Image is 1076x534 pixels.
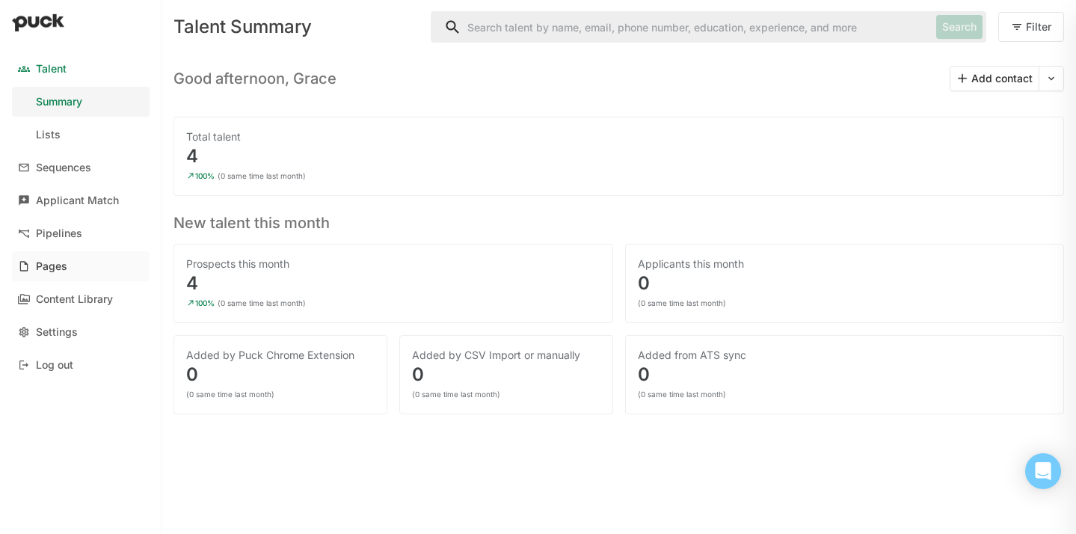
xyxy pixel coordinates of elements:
[12,87,150,117] a: Summary
[186,129,1051,144] div: Total talent
[173,208,1064,232] h3: New talent this month
[638,348,1052,363] div: Added from ATS sync
[36,359,73,372] div: Log out
[638,257,1052,271] div: Applicants this month
[12,153,150,182] a: Sequences
[36,260,67,273] div: Pages
[36,63,67,76] div: Talent
[12,54,150,84] a: Talent
[412,348,600,363] div: Added by CSV Import or manually
[950,67,1039,90] button: Add contact
[1025,453,1061,489] div: Open Intercom Messenger
[638,366,1052,384] div: 0
[173,18,419,36] div: Talent Summary
[195,171,215,180] div: 100%
[12,185,150,215] a: Applicant Match
[431,12,930,42] input: Search
[412,366,600,384] div: 0
[186,147,1051,165] div: 4
[36,194,119,207] div: Applicant Match
[638,298,726,307] div: (0 same time last month)
[186,274,600,292] div: 4
[638,390,726,399] div: (0 same time last month)
[36,227,82,240] div: Pipelines
[186,366,375,384] div: 0
[173,70,336,88] h3: Good afternoon, Grace
[638,274,1052,292] div: 0
[12,218,150,248] a: Pipelines
[218,298,306,307] div: (0 same time last month)
[36,129,61,141] div: Lists
[412,390,500,399] div: (0 same time last month)
[195,298,215,307] div: 100%
[186,348,375,363] div: Added by Puck Chrome Extension
[12,284,150,314] a: Content Library
[36,326,78,339] div: Settings
[12,120,150,150] a: Lists
[36,293,113,306] div: Content Library
[12,251,150,281] a: Pages
[36,162,91,174] div: Sequences
[36,96,82,108] div: Summary
[12,317,150,347] a: Settings
[186,257,600,271] div: Prospects this month
[998,12,1064,42] button: Filter
[186,390,274,399] div: (0 same time last month)
[218,171,306,180] div: (0 same time last month)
